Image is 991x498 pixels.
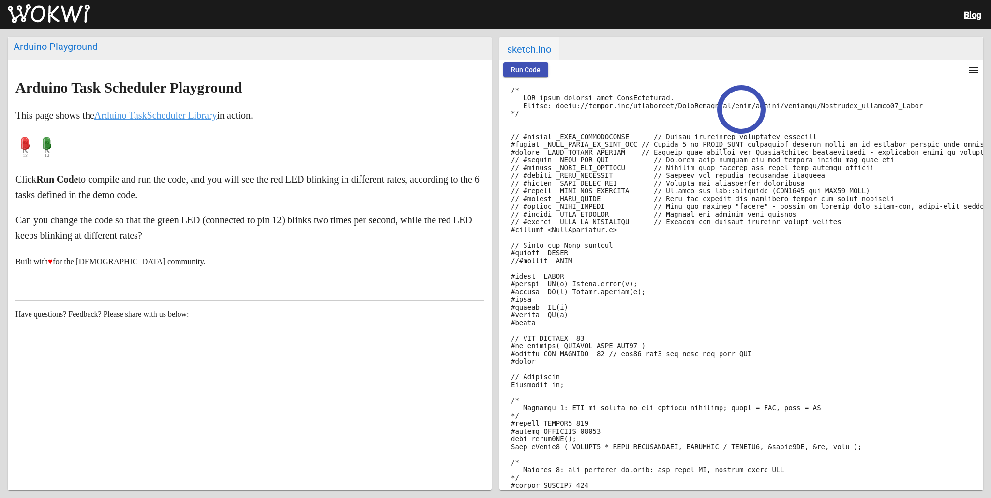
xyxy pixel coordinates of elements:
[499,37,559,60] span: sketch.ino
[968,64,979,76] mat-icon: menu
[15,171,484,202] p: Click to compile and run the code, and you will see the red LED blinking in different rates, acco...
[15,212,484,243] p: Can you change the code so that the green LED (connected to pin 12) blinks two times per second, ...
[15,80,484,95] h2: Arduino Task Scheduler Playground
[511,66,541,74] span: Run Code
[503,62,548,77] button: Run Code
[14,41,486,52] div: Arduino Playground
[15,108,484,123] p: This page shows the in action.
[94,110,217,121] a: Arduino TaskScheduler Library
[36,174,78,185] strong: Run Code
[8,4,90,24] img: Wokwi
[48,257,53,266] span: ♥
[15,310,189,318] span: Have questions? Feedback? Please share with us below:
[964,10,981,20] a: Blog
[15,257,206,266] small: Built with for the [DEMOGRAPHIC_DATA] community.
